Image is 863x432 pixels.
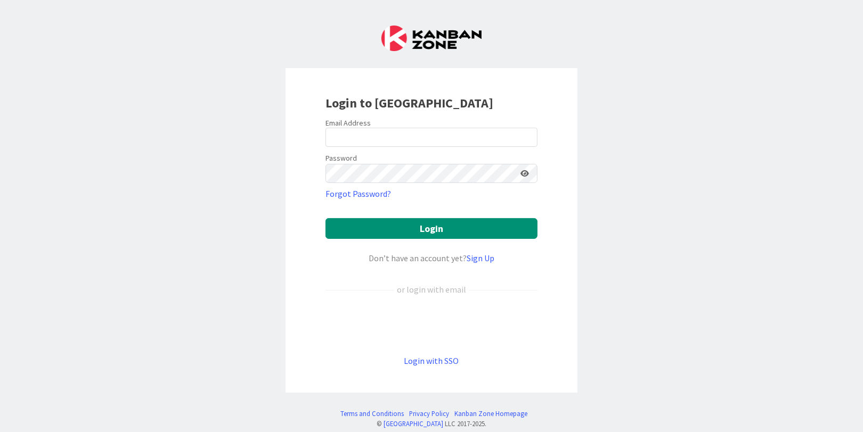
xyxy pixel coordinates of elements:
[384,419,443,428] a: [GEOGRAPHIC_DATA]
[325,153,357,164] label: Password
[325,252,538,264] div: Don’t have an account yet?
[325,118,371,128] label: Email Address
[455,409,528,419] a: Kanban Zone Homepage
[325,187,391,200] a: Forgot Password?
[325,95,493,111] b: Login to [GEOGRAPHIC_DATA]
[325,218,538,239] button: Login
[381,26,482,51] img: Kanban Zone
[467,253,494,263] a: Sign Up
[320,313,543,337] iframe: Sign in with Google Button
[404,355,459,366] a: Login with SSO
[341,409,404,419] a: Terms and Conditions
[394,283,469,296] div: or login with email
[336,419,528,429] div: © LLC 2017- 2025 .
[410,409,450,419] a: Privacy Policy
